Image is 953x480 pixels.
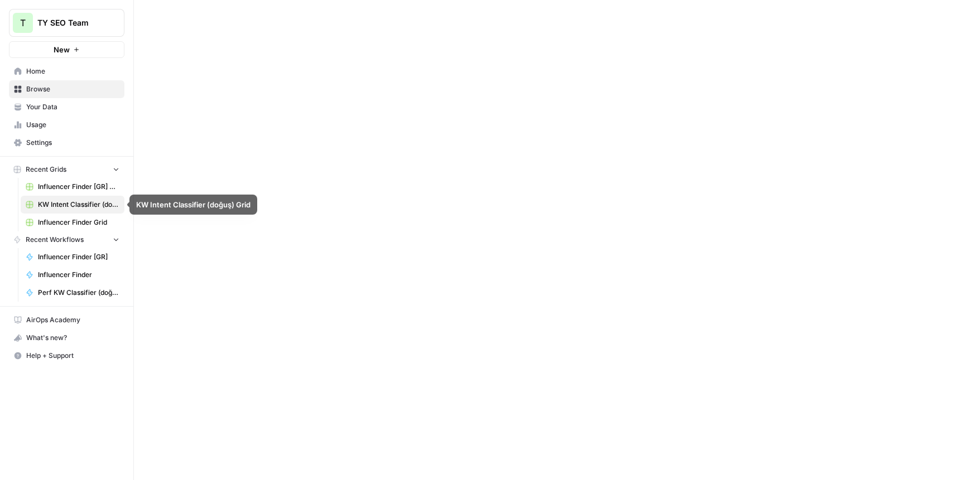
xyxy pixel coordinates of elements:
[38,200,119,210] span: KW Intent Classifier (doğuş) Grid
[20,16,26,30] span: T
[26,120,119,130] span: Usage
[9,9,124,37] button: Workspace: TY SEO Team
[9,329,124,347] button: What's new?
[21,214,124,231] a: Influencer Finder Grid
[26,102,119,112] span: Your Data
[26,66,119,76] span: Home
[9,231,124,248] button: Recent Workflows
[37,17,105,28] span: TY SEO Team
[9,329,124,346] div: What's new?
[21,196,124,214] a: KW Intent Classifier (doğuş) Grid
[9,134,124,152] a: Settings
[21,248,124,266] a: Influencer Finder [GR]
[26,235,84,245] span: Recent Workflows
[38,288,119,298] span: Perf KW Classifier (doğuş)
[38,252,119,262] span: Influencer Finder [GR]
[9,62,124,80] a: Home
[9,98,124,116] a: Your Data
[21,284,124,302] a: Perf KW Classifier (doğuş)
[21,178,124,196] a: Influencer Finder [GR] Grid
[21,266,124,284] a: Influencer Finder
[9,311,124,329] a: AirOps Academy
[9,161,124,178] button: Recent Grids
[38,217,119,227] span: Influencer Finder Grid
[26,351,119,361] span: Help + Support
[9,80,124,98] a: Browse
[26,138,119,148] span: Settings
[26,164,66,174] span: Recent Grids
[9,41,124,58] button: New
[54,44,70,55] span: New
[9,347,124,365] button: Help + Support
[9,116,124,134] a: Usage
[38,182,119,192] span: Influencer Finder [GR] Grid
[26,315,119,325] span: AirOps Academy
[26,84,119,94] span: Browse
[38,270,119,280] span: Influencer Finder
